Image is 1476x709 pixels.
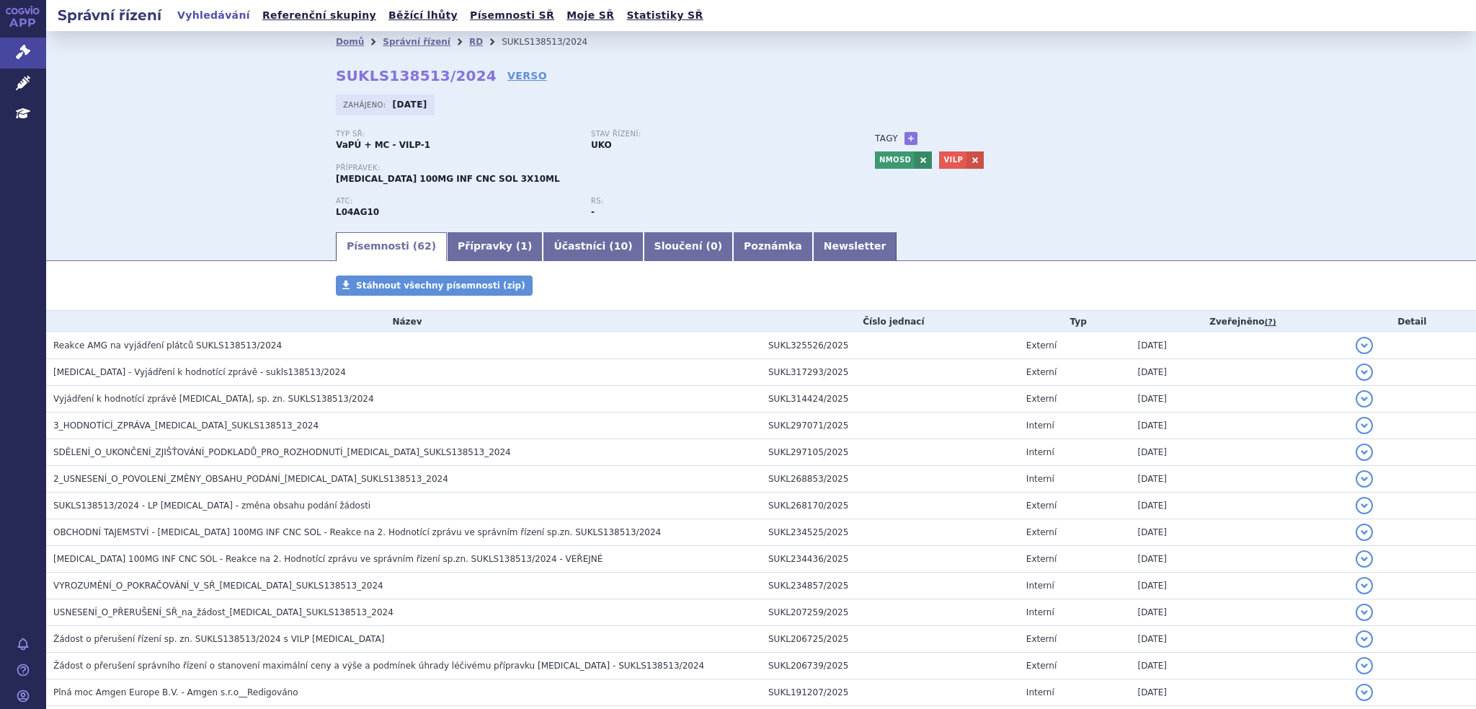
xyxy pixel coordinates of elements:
td: [DATE] [1130,466,1348,493]
button: detail [1356,577,1373,594]
button: detail [1356,657,1373,674]
span: Externí [1026,501,1057,511]
td: [DATE] [1130,359,1348,386]
span: 3_HODNOTÍCÍ_ZPRÁVA_UPLIZNA_SUKLS138513_2024 [53,420,319,431]
span: Externí [1026,340,1057,351]
span: Žádost o přerušení správního řízení o stanovení maximální ceny a výše a podmínek úhrady léčivému ... [53,661,704,671]
span: Interní [1026,581,1054,591]
td: [DATE] [1130,679,1348,706]
td: [DATE] [1130,333,1348,359]
td: SUKL191207/2025 [761,679,1019,706]
button: detail [1356,524,1373,541]
a: + [904,132,917,145]
button: detail [1356,417,1373,434]
span: 2_USNESENÍ_O_POVOLENÍ_ZMĚNY_OBSAHU_PODÁNÍ_UPLIZNA_SUKLS138513_2024 [53,474,448,484]
h3: Tagy [875,130,898,147]
td: SUKL206725/2025 [761,626,1019,653]
p: Typ SŘ: [336,130,577,138]
p: Přípravek: [336,164,846,172]
strong: VaPÚ + MC - VILP-1 [336,140,430,150]
td: [DATE] [1130,599,1348,626]
a: Sloučení (0) [644,232,733,261]
strong: UKO [591,140,612,150]
td: SUKL206739/2025 [761,653,1019,679]
td: SUKL207259/2025 [761,599,1019,626]
span: USNESENÍ_O_PŘERUŠENÍ_SŘ_na_žádost_UPLIZNA_SUKLS138513_2024 [53,607,394,617]
td: SUKL325526/2025 [761,333,1019,359]
span: 10 [614,240,628,252]
button: detail [1356,470,1373,488]
td: SUKL268853/2025 [761,466,1019,493]
h2: Správní řízení [46,5,173,25]
span: Žádost o přerušení řízení sp. zn. SUKLS138513/2024 s VILP Uplizna [53,634,384,644]
td: SUKL297071/2025 [761,413,1019,439]
a: Poznámka [733,232,813,261]
strong: INEBILIZUMAB [336,207,379,217]
th: Typ [1019,311,1131,333]
a: Písemnosti (62) [336,232,447,261]
strong: [DATE] [393,100,427,110]
strong: - [591,207,595,217]
a: Správní řízení [383,37,450,47]
td: SUKL234525/2025 [761,519,1019,546]
td: [DATE] [1130,439,1348,466]
a: VERSO [507,69,547,83]
td: SUKL297105/2025 [761,439,1019,466]
td: [DATE] [1130,493,1348,519]
p: ATC: [336,197,577,206]
td: SUKL314424/2025 [761,386,1019,413]
a: Moje SŘ [562,6,618,25]
button: detail [1356,337,1373,354]
td: [DATE] [1130,386,1348,413]
li: SUKLS138513/2024 [502,31,606,53]
strong: SUKLS138513/2024 [336,67,497,84]
td: [DATE] [1130,626,1348,653]
th: Číslo jednací [761,311,1019,333]
td: [DATE] [1130,653,1348,679]
button: detail [1356,550,1373,568]
a: RD [469,37,483,47]
span: Externí [1026,634,1057,644]
td: [DATE] [1130,519,1348,546]
span: 62 [417,240,431,252]
a: Písemnosti SŘ [466,6,559,25]
span: Externí [1026,367,1057,377]
th: Detail [1348,311,1476,333]
button: detail [1356,684,1373,701]
span: UPLIZNA - Vyjádření k hodnotící zprávě - sukls138513/2024 [53,367,346,377]
span: Plná moc Amgen Europe B.V. - Amgen s.r.o__Redigováno [53,687,298,697]
span: Vyjádření k hodnotící zprávě UPLIZNA, sp. zn. SUKLS138513/2024 [53,394,374,404]
span: 1 [520,240,528,252]
a: Newsletter [813,232,897,261]
th: Zveřejněno [1130,311,1348,333]
button: detail [1356,630,1373,648]
span: Stáhnout všechny písemnosti (zip) [356,281,525,291]
abbr: (?) [1265,317,1276,327]
a: Statistiky SŘ [622,6,707,25]
span: OBCHODNÍ TAJEMSTVÍ - UPLIZNA 100MG INF CNC SOL - Reakce na 2. Hodnotící zprávu ve správním řízení... [53,527,661,537]
a: Přípravky (1) [447,232,543,261]
td: [DATE] [1130,413,1348,439]
span: VYROZUMĚNÍ_O_POKRAČOVÁNÍ_V_SŘ_UPLIZNA_SUKLS138513_2024 [53,581,383,591]
span: Interní [1026,474,1054,484]
td: SUKL234857/2025 [761,573,1019,599]
span: [MEDICAL_DATA] 100MG INF CNC SOL 3X10ML [336,174,560,184]
th: Název [46,311,761,333]
button: detail [1356,364,1373,381]
a: NMOSD [875,151,915,169]
span: Interní [1026,687,1054,697]
td: SUKL234436/2025 [761,546,1019,573]
span: Interní [1026,607,1054,617]
span: Externí [1026,554,1057,564]
span: Externí [1026,661,1057,671]
p: Stav řízení: [591,130,832,138]
span: UPLIZNA 100MG INF CNC SOL - Reakce na 2. Hodnotící zprávu ve správním řízení sp.zn. SUKLS138513/2... [53,554,603,564]
span: SDĚLENÍ_O_UKONČENÍ_ZJIŠŤOVÁNÍ_PODKLADŮ_PRO_ROZHODNUTÍ_UPLIZNA_SUKLS138513_2024 [53,447,511,457]
span: Externí [1026,527,1057,537]
a: Stáhnout všechny písemnosti (zip) [336,276,533,296]
a: VILP [939,151,966,169]
td: SUKL317293/2025 [761,359,1019,386]
span: Zahájeno: [343,99,388,110]
td: [DATE] [1130,546,1348,573]
a: Účastníci (10) [543,232,643,261]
